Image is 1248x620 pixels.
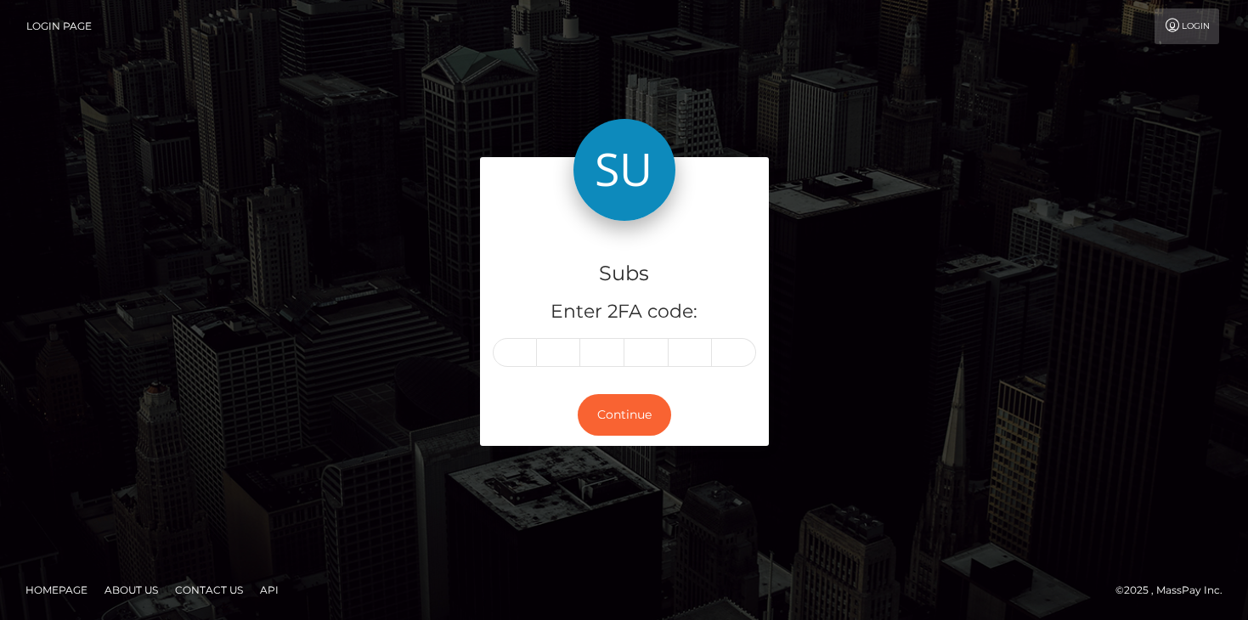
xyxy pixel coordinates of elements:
a: Login Page [26,8,92,44]
a: Login [1155,8,1219,44]
a: Contact Us [168,577,250,603]
a: API [253,577,285,603]
div: © 2025 , MassPay Inc. [1115,581,1235,600]
h5: Enter 2FA code: [493,299,756,325]
a: Homepage [19,577,94,603]
img: Subs [573,119,675,221]
a: About Us [98,577,165,603]
button: Continue [578,394,671,436]
h4: Subs [493,259,756,289]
